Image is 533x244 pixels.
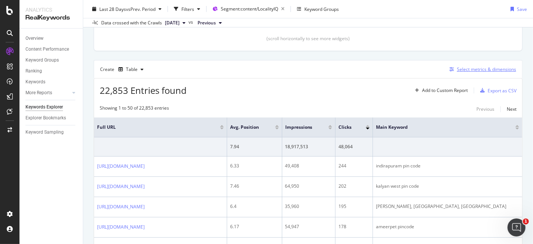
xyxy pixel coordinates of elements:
[230,124,264,131] span: Avg. Position
[25,89,70,97] a: More Reports
[507,105,517,114] button: Next
[25,128,78,136] a: Keyword Sampling
[338,143,370,150] div: 48,064
[101,20,162,26] div: Data crossed with the Crawls
[230,143,278,150] div: 7.94
[304,6,339,12] div: Keyword Groups
[25,6,77,14] div: Analytics
[517,6,527,12] div: Save
[195,18,225,27] button: Previous
[126,67,138,72] div: Table
[285,124,317,131] span: Impressions
[198,20,216,26] span: Previous
[25,35,43,42] div: Overview
[477,84,517,96] button: Export as CSV
[25,45,69,53] div: Content Performance
[25,103,78,111] a: Keywords Explorer
[230,183,278,190] div: 7.46
[100,105,169,114] div: Showing 1 to 50 of 22,853 entries
[285,183,332,190] div: 64,950
[103,35,513,42] div: (scroll horizontally to see more widgets)
[25,114,66,122] div: Explorer Bookmarks
[115,63,147,75] button: Table
[25,56,78,64] a: Keyword Groups
[97,163,145,170] a: [URL][DOMAIN_NAME]
[338,163,370,169] div: 244
[25,103,63,111] div: Keywords Explorer
[25,89,52,97] div: More Reports
[97,124,209,131] span: Full URL
[162,18,189,27] button: [DATE]
[165,20,180,26] span: 2025 Sep. 1st
[97,223,145,231] a: [URL][DOMAIN_NAME]
[285,143,332,150] div: 18,917,513
[25,78,45,86] div: Keywords
[100,63,147,75] div: Create
[508,218,526,236] iframe: Intercom live chat
[25,45,78,53] a: Content Performance
[523,218,529,224] span: 1
[338,124,355,131] span: Clicks
[376,163,519,169] div: indirapuram pin code
[181,6,194,12] div: Filters
[508,3,527,15] button: Save
[285,203,332,210] div: 35,960
[25,78,78,86] a: Keywords
[100,84,187,96] span: 22,853 Entries found
[230,223,278,230] div: 6.17
[25,128,64,136] div: Keyword Sampling
[285,223,332,230] div: 54,947
[97,203,145,211] a: [URL][DOMAIN_NAME]
[338,183,370,190] div: 202
[376,203,519,210] div: [PERSON_NAME], [GEOGRAPHIC_DATA], [GEOGRAPHIC_DATA]
[25,35,78,42] a: Overview
[25,14,77,22] div: RealKeywords
[412,84,468,96] button: Add to Custom Report
[230,163,278,169] div: 6.33
[25,67,78,75] a: Ranking
[97,183,145,190] a: [URL][DOMAIN_NAME]
[446,65,516,74] button: Select metrics & dimensions
[507,106,517,112] div: Next
[25,114,78,122] a: Explorer Bookmarks
[189,19,195,26] span: vs
[338,223,370,230] div: 178
[457,66,516,72] div: Select metrics & dimensions
[338,203,370,210] div: 195
[230,203,278,210] div: 6.4
[376,223,519,230] div: ameerpet pincode
[171,3,203,15] button: Filters
[221,6,278,12] span: Segment: content/LocalityIQ
[422,88,468,93] div: Add to Custom Report
[376,183,519,190] div: kalyan west pin code
[89,3,165,15] button: Last 28 DaysvsPrev. Period
[285,163,332,169] div: 49,408
[210,3,287,15] button: Segment:content/LocalityIQ
[25,67,42,75] div: Ranking
[126,6,156,12] span: vs Prev. Period
[376,124,504,131] span: Main Keyword
[99,6,126,12] span: Last 28 Days
[476,105,494,114] button: Previous
[25,56,59,64] div: Keyword Groups
[294,3,342,15] button: Keyword Groups
[476,106,494,112] div: Previous
[488,87,517,94] div: Export as CSV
